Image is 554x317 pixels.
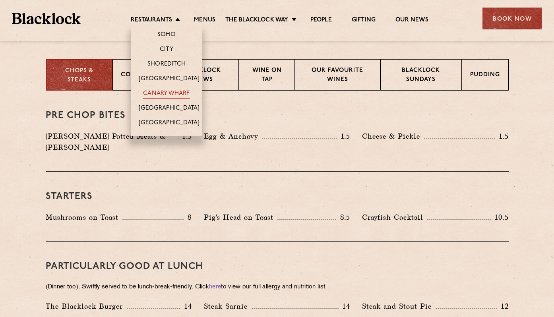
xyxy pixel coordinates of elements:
p: 1.5 [178,131,192,141]
img: BL_Textured_Logo-footer-cropped.svg [12,13,81,24]
div: Book Now [482,8,542,29]
a: Shoreditch [147,60,186,69]
a: Gifting [352,16,376,25]
p: (Dinner too). Swiftly served to be lunch-break-friendly. Click to view our full allergy and nutri... [46,282,509,293]
p: Cheese & Pickle [362,131,424,142]
h3: PARTICULARLY GOOD AT LUNCH [46,261,509,272]
a: Menus [194,16,215,25]
p: 1.5 [495,131,509,141]
p: Cocktails [121,71,156,81]
a: here [209,284,221,290]
p: [PERSON_NAME] Potted Meats & [PERSON_NAME] [46,131,178,153]
p: Steak and Stout Pie [362,301,436,312]
p: Blacklock Sundays [389,66,453,85]
p: The Blacklock Burger [46,301,127,312]
a: City [160,46,173,54]
a: Canary Wharf [143,90,190,99]
a: [GEOGRAPHIC_DATA] [139,75,200,84]
p: Mushrooms on Toast [46,212,122,223]
p: Egg & Anchovy [204,131,262,142]
h3: Pre Chop Bites [46,110,509,121]
p: Chops & Steaks [54,67,104,85]
p: Wine on Tap [247,66,286,85]
a: The Blacklock Way [225,16,288,25]
p: 14 [180,301,192,311]
p: 8.5 [336,212,351,222]
a: [GEOGRAPHIC_DATA] [139,119,200,128]
p: 1.5 [337,131,351,141]
a: [GEOGRAPHIC_DATA] [139,104,200,113]
p: Crayfish Cocktail [362,212,427,223]
p: Pig's Head on Toast [204,212,277,223]
p: 14 [339,301,350,311]
a: Restaurants [131,16,172,25]
p: Steak Sarnie [204,301,252,312]
p: 12 [497,301,509,311]
a: Our News [395,16,428,25]
p: Our favourite wines [303,66,372,85]
p: Pudding [470,71,500,81]
a: Soho [157,31,176,40]
p: 10.5 [491,212,508,222]
p: 8 [184,212,192,222]
a: People [310,16,332,25]
h3: Starters [46,191,509,202]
